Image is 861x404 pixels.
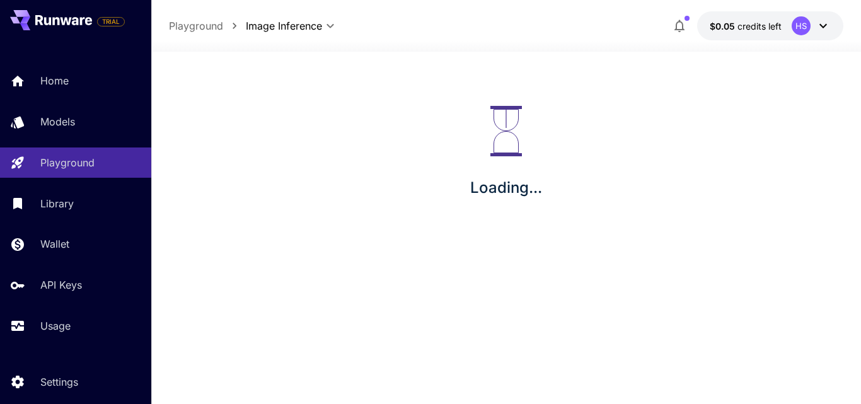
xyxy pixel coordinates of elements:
[40,73,69,88] p: Home
[40,236,69,251] p: Wallet
[40,114,75,129] p: Models
[792,16,811,35] div: HS
[246,18,322,33] span: Image Inference
[710,20,782,33] div: $0.05
[40,374,78,390] p: Settings
[40,196,74,211] p: Library
[98,17,124,26] span: TRIAL
[40,277,82,292] p: API Keys
[40,155,95,170] p: Playground
[470,176,542,199] p: Loading...
[710,21,737,32] span: $0.05
[97,14,125,29] span: Add your payment card to enable full platform functionality.
[697,11,843,40] button: $0.05HS
[169,18,246,33] nav: breadcrumb
[737,21,782,32] span: credits left
[169,18,223,33] a: Playground
[40,318,71,333] p: Usage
